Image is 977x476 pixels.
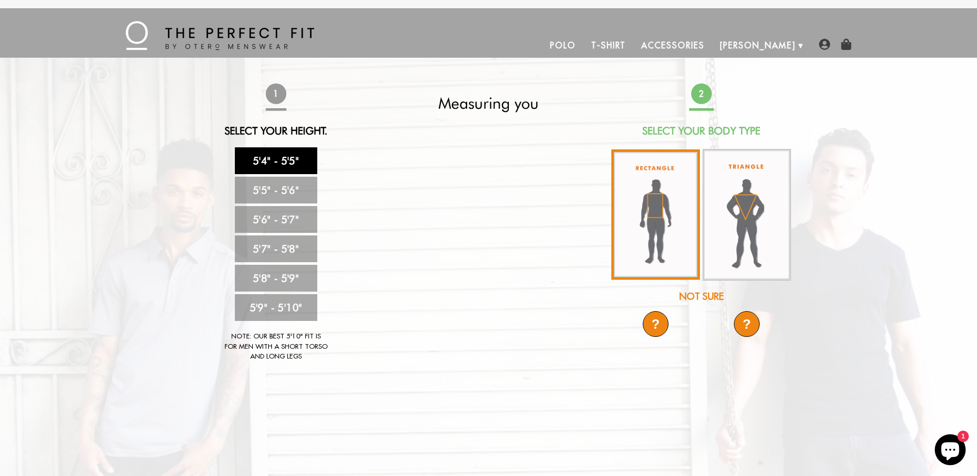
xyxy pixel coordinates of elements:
div: ? [734,311,760,337]
img: user-account-icon.png [819,39,830,50]
h2: Select Your Height. [185,125,367,137]
a: 5'9" - 5'10" [235,294,317,321]
div: Note: Our best 5'10" fit is for men with a short torso and long legs [225,331,328,362]
span: 2 [691,83,712,104]
span: 1 [266,83,286,104]
div: ? [643,311,669,337]
img: rectangle-body_336x.jpg [611,149,700,280]
a: 5'8" - 5'9" [235,265,317,292]
h2: Measuring you [398,94,580,112]
a: 5'5" - 5'6" [235,177,317,203]
a: [PERSON_NAME] [712,33,803,58]
a: 5'4" - 5'5" [235,147,317,174]
a: 5'7" - 5'8" [235,235,317,262]
h2: Select Your Body Type [610,125,793,137]
inbox-online-store-chat: Shopify online store chat [932,434,969,468]
a: Polo [542,33,584,58]
div: Not Sure [610,290,793,303]
a: Accessories [633,33,712,58]
img: shopping-bag-icon.png [841,39,852,50]
a: T-Shirt [584,33,633,58]
img: triangle-body_336x.jpg [702,149,791,281]
a: 5'6" - 5'7" [235,206,317,233]
img: The Perfect Fit - by Otero Menswear - Logo [126,21,314,50]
